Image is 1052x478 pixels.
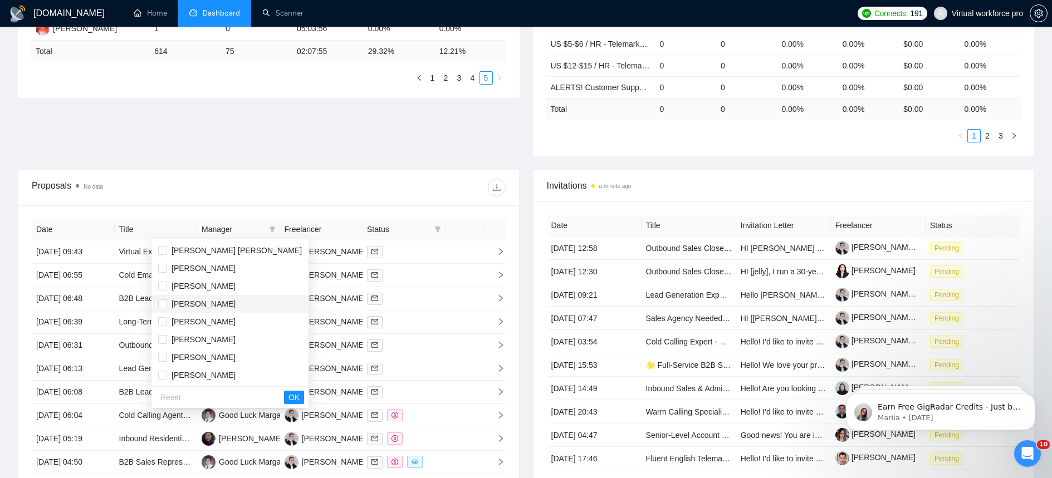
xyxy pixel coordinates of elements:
li: 2 [981,129,994,142]
span: mail [371,295,378,302]
span: [PERSON_NAME] [PERSON_NAME] [172,246,302,255]
img: upwork-logo.png [862,9,871,18]
td: Inbound Sales & Admin Representative [642,377,736,400]
span: mail [371,248,378,255]
span: No data [84,184,103,190]
div: [PERSON_NAME] [PERSON_NAME] [302,432,432,445]
span: eye [412,459,418,465]
div: [PERSON_NAME] [PERSON_NAME] [302,456,432,468]
td: 0 [716,76,777,98]
td: 0.00% [960,76,1021,98]
td: [DATE] 15:53 [547,353,642,377]
button: left [954,129,967,142]
td: 0.00% [838,55,899,76]
th: Title [642,215,736,236]
td: Long-Term Lead Generation & Cold Email Outreach Partner for E-commerce [115,311,198,334]
time: a minute ago [599,183,632,189]
a: LB[PERSON_NAME] [PERSON_NAME] [285,270,432,279]
a: [PERSON_NAME] [835,453,916,462]
td: 0 [655,33,716,55]
span: Status [367,223,430,235]
td: Cold Calling Expert - B2B Outreach Specialist for US Market (500$ for every closed deal) [642,330,736,353]
a: homeHome [134,8,167,18]
td: 0.00 % [960,98,1021,120]
span: Pending [930,359,963,371]
td: [DATE] 06:55 [32,264,115,287]
td: 0 [716,55,777,76]
img: LB [285,432,299,446]
span: mail [371,365,378,372]
span: [PERSON_NAME] [172,264,236,273]
a: Outbound Sales Development Partner (Series A–B SaaS/AI Startups) [119,341,359,349]
td: 12.21 % [435,41,506,62]
button: left [413,71,426,85]
td: Outbound Sales Development Partner (Series A–B SaaS/AI Startups) [115,334,198,357]
td: [DATE] 06:13 [32,357,115,381]
a: Inbound Residential Cleaning Sales [119,434,243,443]
td: 0.00% [435,17,506,41]
a: Outbound Sales Closer for Warm Leads [646,267,784,276]
span: mail [371,388,378,395]
img: JR [36,22,50,36]
div: [PERSON_NAME] [219,432,283,445]
a: setting [1030,9,1048,18]
span: [PERSON_NAME] [172,371,236,380]
td: Total [546,98,655,120]
td: 0.00% [777,76,838,98]
td: Lead Generation Expert / Telemarketer [642,283,736,307]
td: 0.00% [960,33,1021,55]
a: LB[PERSON_NAME] [PERSON_NAME] [285,340,432,349]
a: Lead Generation Expert / Telemarketer [646,290,780,299]
td: [DATE] 09:21 [547,283,642,307]
a: GLGood Luck Margallo [202,457,288,466]
a: Virtual Executive Assistant (Remote) [119,247,245,256]
span: right [488,271,505,279]
td: [DATE] 09:43 [32,240,115,264]
span: right [488,364,505,372]
span: Hello! Are you looking for work at the moment? [741,384,902,393]
div: [PERSON_NAME] [PERSON_NAME] [302,409,432,421]
span: right [488,318,505,326]
td: Fluent English Telemarketer with Dialer System Needed [642,447,736,470]
td: 0 [655,55,716,76]
span: right [488,294,505,302]
td: [DATE] 04:50 [32,451,115,474]
img: LB [285,455,299,469]
li: Next Page [1007,129,1021,142]
td: Senior-Level Account Manager [642,423,736,447]
td: [DATE] 04:47 [547,423,642,447]
span: right [488,388,505,396]
th: Date [547,215,642,236]
a: Sales Agency Needed for Lead Sourcing and Closing [646,314,830,323]
img: c1AyKq6JICviXaEpkmdqJS9d0fu8cPtAjDADDsaqrL33dmlxerbgAEFrRdAYEnyeyq [835,288,849,302]
img: c1AyKq6JICviXaEpkmdqJS9d0fu8cPtAjDADDsaqrL33dmlxerbgAEFrRdAYEnyeyq [835,334,849,348]
span: Pending [930,289,963,301]
a: ALERTS! Customer Support USA [551,83,667,92]
span: [PERSON_NAME] [172,353,236,362]
li: Next Page [493,71,506,85]
a: LB[PERSON_NAME] [PERSON_NAME] [285,293,432,302]
span: [PERSON_NAME] [172,299,236,308]
img: logo [9,5,27,23]
a: 2 [440,72,452,84]
iframe: Intercom live chat [1014,440,1041,467]
span: setting [1030,9,1047,18]
li: Previous Page [413,71,426,85]
td: 05:03:56 [292,17,364,41]
a: [PERSON_NAME] [PERSON_NAME] [835,243,982,252]
span: [PERSON_NAME] [172,282,236,290]
span: Pending [930,265,963,278]
td: 0 [221,17,292,41]
span: Manager [202,223,265,235]
td: Sales Agency Needed for Lead Sourcing and Closing [642,307,736,330]
span: Invitations [547,179,1021,193]
a: LB[PERSON_NAME] [PERSON_NAME] [285,387,432,396]
button: right [493,71,506,85]
span: Pending [930,312,963,324]
a: Pending [930,313,968,322]
a: B2B Lead Generation – USA Software & IT Companies [119,387,309,396]
td: [DATE] 12:58 [547,236,642,260]
img: GL [202,455,216,469]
